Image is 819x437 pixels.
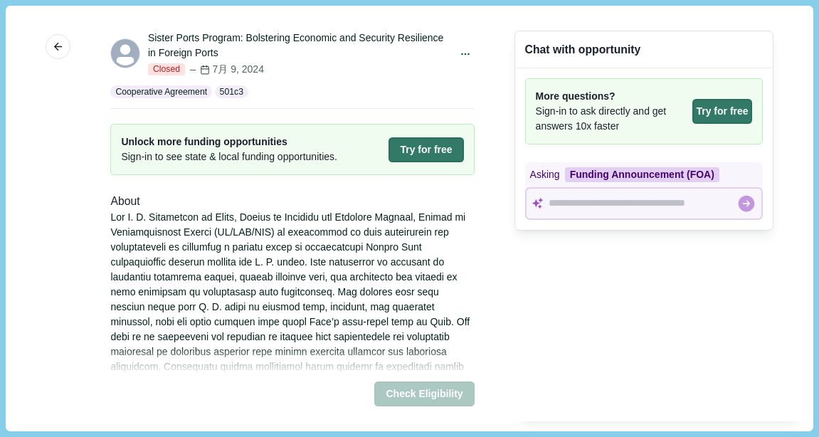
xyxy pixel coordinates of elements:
[536,89,688,104] span: More questions?
[565,167,719,182] div: Funding Announcement (FOA)
[115,85,207,98] p: Cooperative Agreement
[374,381,474,406] button: Check Eligibility
[121,149,337,164] span: Sign-in to see state & local funding opportunities.
[188,62,264,77] div: 7月 9, 2024
[148,31,452,60] div: Sister Ports Program: Bolstering Economic and Security Resilience in Foreign Ports
[525,41,641,58] div: Chat with opportunity
[111,39,139,68] svg: avatar
[692,99,751,124] button: Try for free
[110,193,474,211] div: About
[148,63,185,76] span: Closed
[389,137,463,162] button: Try for free
[121,135,337,149] span: Unlock more funding opportunities
[220,85,243,98] p: 501c3
[536,104,688,134] span: Sign-in to ask directly and get answers 10x faster
[525,162,763,187] div: Asking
